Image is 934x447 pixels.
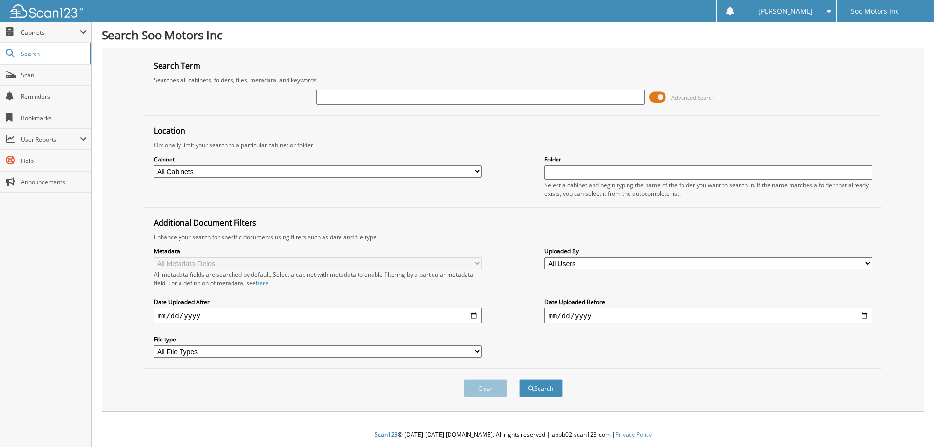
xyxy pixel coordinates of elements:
[10,4,83,18] img: scan123-logo-white.svg
[464,379,507,397] button: Clear
[544,298,872,306] label: Date Uploaded Before
[851,8,899,14] span: Soo Motors Inc
[21,28,80,36] span: Cabinets
[154,308,482,323] input: start
[21,178,87,186] span: Announcements
[149,217,261,228] legend: Additional Document Filters
[544,155,872,163] label: Folder
[154,335,482,343] label: File type
[758,8,813,14] span: [PERSON_NAME]
[21,92,87,101] span: Reminders
[519,379,563,397] button: Search
[21,157,87,165] span: Help
[149,233,878,241] div: Enhance your search for specific documents using filters such as date and file type.
[544,308,872,323] input: end
[21,135,80,143] span: User Reports
[544,247,872,255] label: Uploaded By
[154,155,482,163] label: Cabinet
[92,423,934,447] div: © [DATE]-[DATE] [DOMAIN_NAME]. All rights reserved | appb02-scan123-com |
[154,270,482,287] div: All metadata fields are searched by default. Select a cabinet with metadata to enable filtering b...
[256,279,269,287] a: here
[21,71,87,79] span: Scan
[149,141,878,149] div: Optionally limit your search to a particular cabinet or folder
[21,50,85,58] span: Search
[21,114,87,122] span: Bookmarks
[149,60,205,71] legend: Search Term
[671,94,715,101] span: Advanced Search
[544,181,872,197] div: Select a cabinet and begin typing the name of the folder you want to search in. If the name match...
[102,27,924,43] h1: Search Soo Motors Inc
[154,247,482,255] label: Metadata
[615,430,652,439] a: Privacy Policy
[154,298,482,306] label: Date Uploaded After
[149,76,878,84] div: Searches all cabinets, folders, files, metadata, and keywords
[375,430,398,439] span: Scan123
[149,125,190,136] legend: Location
